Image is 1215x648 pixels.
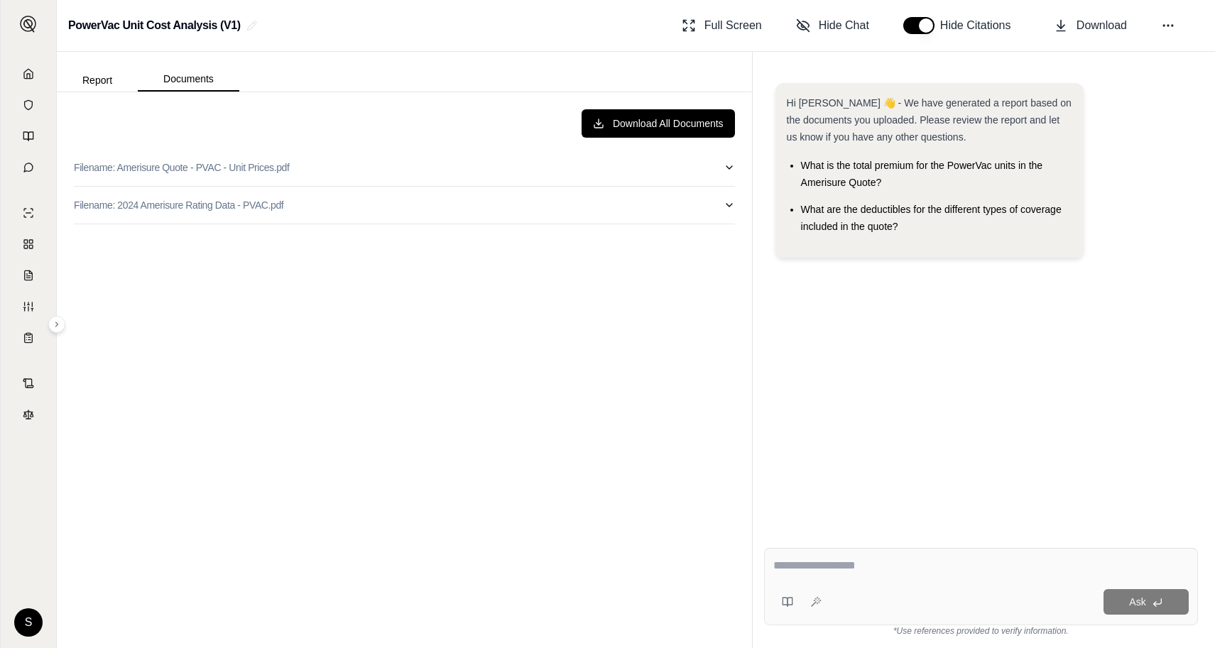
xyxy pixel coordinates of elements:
[68,13,241,38] h2: PowerVac Unit Cost Analysis (V1)
[819,17,869,34] span: Hide Chat
[676,11,768,40] button: Full Screen
[74,187,735,224] button: Filename: 2024 Amerisure Rating Data - PVAC.pdf
[764,625,1198,637] div: *Use references provided to verify information.
[790,11,875,40] button: Hide Chat
[9,230,48,258] a: Policy Comparisons
[1048,11,1133,40] button: Download
[1104,589,1189,615] button: Ask
[74,198,283,212] p: Filename: 2024 Amerisure Rating Data - PVAC.pdf
[14,608,43,637] div: S
[20,16,37,33] img: Expand sidebar
[9,91,48,119] a: Documents Vault
[57,69,138,92] button: Report
[9,60,48,88] a: Home
[582,109,735,138] button: Download All Documents
[940,17,1020,34] span: Hide Citations
[801,160,1043,188] span: What is the total premium for the PowerVac units in the Amerisure Quote?
[9,153,48,182] a: Chat
[787,97,1072,143] span: Hi [PERSON_NAME] 👋 - We have generated a report based on the documents you uploaded. Please revie...
[9,292,48,321] a: Custom Report
[74,160,289,175] p: Filename: Amerisure Quote - PVAC - Unit Prices.pdf
[14,10,43,38] button: Expand sidebar
[9,122,48,150] a: Prompt Library
[74,149,735,186] button: Filename: Amerisure Quote - PVAC - Unit Prices.pdf
[9,324,48,352] a: Coverage Table
[9,369,48,397] a: Contract Analysis
[9,261,48,290] a: Claim Coverage
[48,316,65,333] button: Expand sidebar
[9,400,48,429] a: Legal Search Engine
[1077,17,1127,34] span: Download
[9,199,48,227] a: Single Policy
[704,17,762,34] span: Full Screen
[1129,596,1145,608] span: Ask
[138,67,239,92] button: Documents
[801,204,1062,232] span: What are the deductibles for the different types of coverage included in the quote?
